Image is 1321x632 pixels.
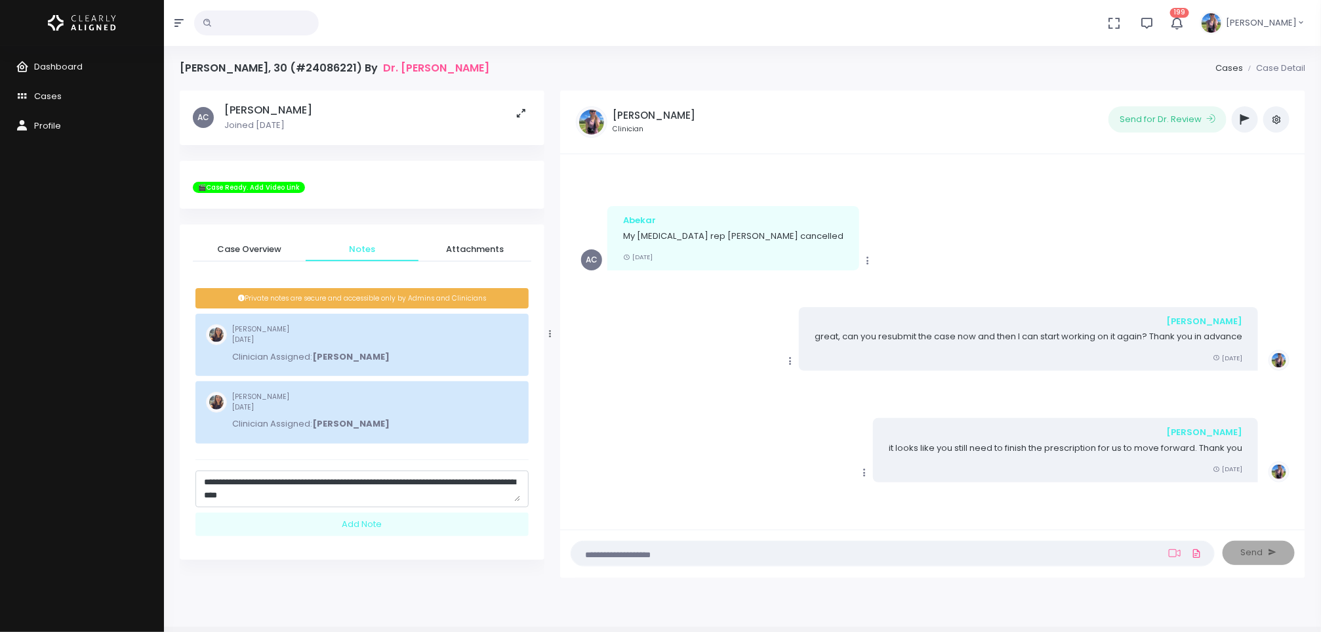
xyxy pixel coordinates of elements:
span: 199 [1170,8,1189,18]
a: Add Files [1189,541,1204,565]
p: Joined [DATE] [224,119,312,132]
h5: [PERSON_NAME] [613,110,695,121]
div: [PERSON_NAME] [889,426,1242,439]
p: great, can you resubmit the case now and then I can start working on it again? Thank you in advance [815,330,1242,343]
span: 🎬Case Ready. Add Video Link [193,182,305,194]
a: Cases [1215,62,1243,74]
p: My [MEDICAL_DATA] rep [PERSON_NAME] cancelled [623,230,843,243]
span: Attachments [429,243,521,256]
div: [PERSON_NAME] [815,315,1242,328]
img: Header Avatar [1200,11,1223,35]
div: Private notes are secure and accessible only by Admins and Clinicians [195,288,529,309]
span: Dashboard [34,60,83,73]
span: [DATE] [232,335,254,345]
a: Add Loom Video [1166,548,1183,558]
span: Cases [34,90,62,102]
div: Add Note [195,513,529,537]
b: [PERSON_NAME] [312,417,390,430]
span: [PERSON_NAME] [1226,16,1297,30]
img: Logo Horizontal [48,9,116,37]
button: Send for Dr. Review [1108,106,1227,133]
h5: [PERSON_NAME] [224,104,312,117]
a: Dr. [PERSON_NAME] [383,62,489,74]
span: Case Overview [203,243,295,256]
p: Clinician Assigned: [232,417,390,431]
small: [PERSON_NAME] [232,324,390,345]
small: [PERSON_NAME] [232,392,390,412]
small: [DATE] [1213,465,1242,473]
small: Clinician [613,124,695,135]
p: Clinician Assigned: [232,350,390,364]
small: [DATE] [623,253,653,261]
p: it looks like you still need to finish the prescription for us to move forward. Thank you [889,442,1242,455]
span: [DATE] [232,402,254,412]
b: [PERSON_NAME] [312,350,390,363]
span: AC [581,249,602,270]
span: Profile [34,119,61,132]
li: Case Detail [1243,62,1305,75]
div: Abekar [623,214,843,227]
div: scrollable content [180,91,544,577]
span: AC [193,107,214,128]
small: [DATE] [1213,354,1242,362]
h4: [PERSON_NAME], 30 (#24086221) By [180,62,489,74]
span: Notes [316,243,408,256]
